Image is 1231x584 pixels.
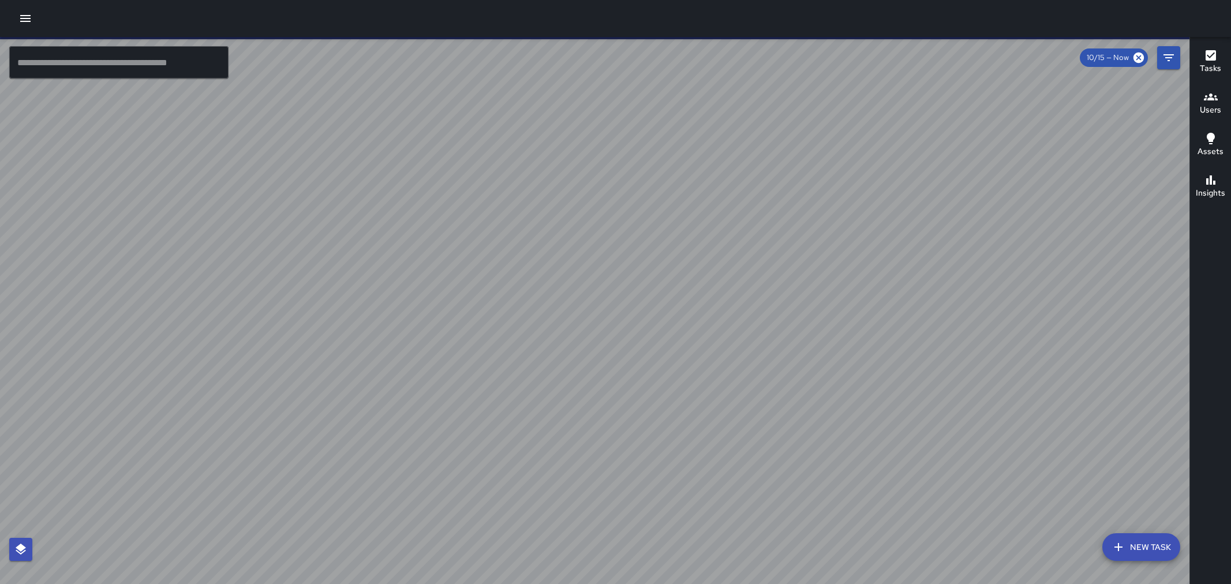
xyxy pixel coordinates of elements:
[1080,48,1148,67] div: 10/15 — Now
[1190,166,1231,208] button: Insights
[1190,83,1231,125] button: Users
[1102,533,1180,561] button: New Task
[1190,42,1231,83] button: Tasks
[1196,187,1225,200] h6: Insights
[1198,145,1223,158] h6: Assets
[1157,46,1180,69] button: Filters
[1080,52,1136,63] span: 10/15 — Now
[1200,104,1221,117] h6: Users
[1190,125,1231,166] button: Assets
[1200,62,1221,75] h6: Tasks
